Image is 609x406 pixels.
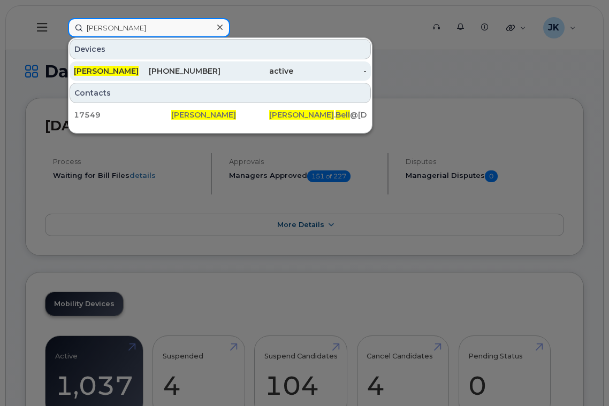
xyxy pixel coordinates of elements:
[336,110,350,120] span: Bell
[171,110,236,120] span: [PERSON_NAME]
[269,110,334,120] span: [PERSON_NAME]
[70,83,371,103] div: Contacts
[269,110,367,120] div: . @[DOMAIN_NAME]
[293,66,367,76] div: -
[70,39,371,59] div: Devices
[70,61,371,81] a: [PERSON_NAME][PHONE_NUMBER]active-
[220,66,294,76] div: active
[74,110,171,120] div: 17549
[147,66,220,76] div: [PHONE_NUMBER]
[70,105,371,124] a: 17549[PERSON_NAME][PERSON_NAME].Bell@[DOMAIN_NAME]
[74,66,139,76] span: [PERSON_NAME]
